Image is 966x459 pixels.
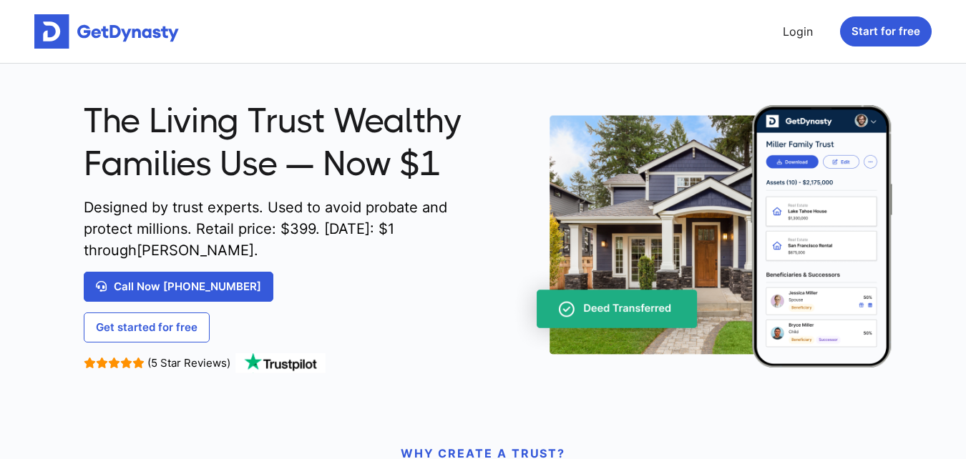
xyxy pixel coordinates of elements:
a: Login [777,17,819,46]
img: trust-on-cellphone [509,105,893,367]
span: The Living Trust Wealthy Families Use — Now $1 [84,99,499,186]
a: Call Now [PHONE_NUMBER] [84,272,273,302]
a: Get started for free [84,312,210,342]
button: Start for free [840,16,932,46]
img: Get started for free with Dynasty Trust Company [34,14,179,49]
img: TrustPilot Logo [234,353,327,373]
span: Designed by trust experts. Used to avoid probate and protect millions. Retail price: $ 399 . [DAT... [84,197,499,261]
span: (5 Star Reviews) [147,356,230,370]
